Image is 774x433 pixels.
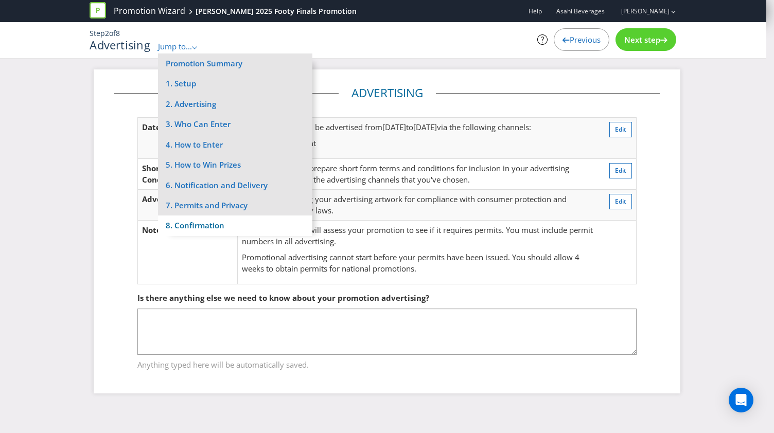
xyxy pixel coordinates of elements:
span: Edit [615,166,626,175]
button: Edit [609,194,632,209]
span: [DATE] [382,122,406,132]
span: of [109,28,116,38]
td: Advertising Artwork [138,190,238,221]
span: via the following channels: [437,122,531,132]
a: Promotion Summary [166,58,242,68]
legend: Advertising [339,85,436,101]
span: Step [90,28,105,38]
span: Edit [615,125,626,134]
a: [PERSON_NAME] [611,7,670,15]
span: Jump to... [158,41,192,51]
a: Help [529,7,542,15]
a: 6. Notification and Delivery [158,175,312,195]
h1: Advertising [90,39,150,51]
span: be reviewing your advertising artwork for compliance with consumer protection and intellectual pr... [242,194,567,215]
span: to [406,122,413,132]
a: 8. Confirmation [158,215,312,236]
a: 4. How to Enter [158,135,312,155]
span: 2 [105,28,109,38]
p: Promotion Wizard will assess your promotion to see if it requires permits. You must include permi... [242,225,595,247]
div: Open Intercom Messenger [729,388,753,412]
td: Notes [138,221,238,284]
button: Edit [609,122,632,137]
span: [DATE] [413,122,437,132]
div: [PERSON_NAME] 2025 Footy Finals Promotion [196,6,357,16]
td: Short Form Terms and Conditions [138,159,238,190]
a: 5. How to Win Prizes [158,155,312,175]
span: Previous [570,34,601,45]
span: Anything typed here will be automatically saved. [137,355,637,370]
a: 3. Who Can Enter [158,114,312,134]
a: 2. Advertising [158,94,312,114]
a: Promotion Wizard [114,5,185,17]
span: Edit [615,197,626,206]
span: Next step [624,34,660,45]
span: Is there anything else we need to know about your promotion advertising? [137,293,429,303]
a: 7. Permits and Privacy [158,195,312,215]
button: Edit [609,163,632,178]
p: Promotional advertising cannot start before your permits have been issued. You should allow 4 wee... [242,252,595,274]
span: 8 [116,28,120,38]
td: Dates and Channels [138,117,238,159]
a: 1. Setup [158,74,312,94]
span: You've asked us to prepare short form terms and conditions for inclusion in your advertising mate... [242,163,569,184]
span: Asahi Beverages [556,7,605,15]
